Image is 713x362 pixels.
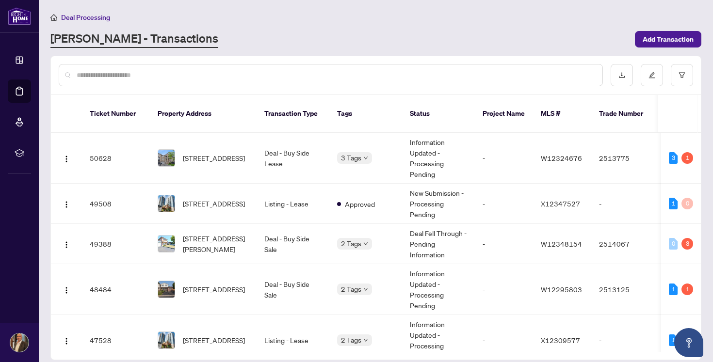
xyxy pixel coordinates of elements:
td: 48484 [82,264,150,315]
span: down [363,156,368,160]
span: Approved [345,199,375,209]
td: - [475,264,533,315]
th: Project Name [475,95,533,133]
button: edit [641,64,663,86]
td: Deal - Buy Side Sale [257,264,329,315]
button: Open asap [674,328,703,357]
td: Information Updated - Processing Pending [402,264,475,315]
th: Property Address [150,95,257,133]
td: 2513125 [591,264,659,315]
td: Deal Fell Through - Pending Information [402,224,475,264]
span: home [50,14,57,21]
td: - [475,133,533,184]
td: Listing - Lease [257,184,329,224]
td: - [475,224,533,264]
span: X12309577 [541,336,580,345]
div: 1 [669,334,678,346]
span: download [618,72,625,79]
a: [PERSON_NAME] - Transactions [50,31,218,48]
span: [STREET_ADDRESS] [183,198,245,209]
th: Transaction Type [257,95,329,133]
span: 3 Tags [341,152,361,163]
th: Status [402,95,475,133]
td: Deal - Buy Side Lease [257,133,329,184]
span: down [363,338,368,343]
div: 3 [681,238,693,250]
th: Tags [329,95,402,133]
td: 50628 [82,133,150,184]
span: W12324676 [541,154,582,162]
span: W12348154 [541,239,582,248]
th: Trade Number [591,95,659,133]
div: 0 [681,198,693,209]
button: filter [671,64,693,86]
button: Logo [59,236,74,252]
span: edit [648,72,655,79]
img: thumbnail-img [158,236,175,252]
span: [STREET_ADDRESS] [183,153,245,163]
button: Add Transaction [635,31,701,47]
button: Logo [59,150,74,166]
button: Logo [59,332,74,348]
td: - [591,184,659,224]
span: [STREET_ADDRESS][PERSON_NAME] [183,233,249,254]
span: [STREET_ADDRESS] [183,284,245,295]
img: logo [8,7,31,25]
img: Logo [63,286,70,294]
td: 49388 [82,224,150,264]
div: 1 [681,152,693,164]
td: 2514067 [591,224,659,264]
td: New Submission - Processing Pending [402,184,475,224]
span: filter [679,72,685,79]
span: X12347527 [541,199,580,208]
div: 0 [669,238,678,250]
span: down [363,287,368,292]
th: MLS # [533,95,591,133]
img: Logo [63,241,70,249]
td: - [475,184,533,224]
td: Information Updated - Processing Pending [402,133,475,184]
div: 1 [669,198,678,209]
th: Ticket Number [82,95,150,133]
img: Logo [63,201,70,208]
span: W12295803 [541,285,582,294]
div: 1 [669,283,678,295]
button: download [611,64,633,86]
span: Deal Processing [61,13,110,22]
td: 2513775 [591,133,659,184]
img: thumbnail-img [158,150,175,166]
span: 2 Tags [341,238,361,249]
span: Add Transaction [643,31,694,47]
img: thumbnail-img [158,332,175,348]
div: 3 [669,152,678,164]
td: Deal - Buy Side Sale [257,224,329,264]
img: Logo [63,155,70,163]
span: [STREET_ADDRESS] [183,335,245,346]
img: thumbnail-img [158,195,175,212]
span: down [363,241,368,246]
button: Logo [59,196,74,211]
td: 49508 [82,184,150,224]
img: Logo [63,337,70,345]
img: Profile Icon [10,333,29,352]
span: 2 Tags [341,283,361,295]
button: Logo [59,282,74,297]
div: 1 [681,283,693,295]
span: 2 Tags [341,334,361,346]
img: thumbnail-img [158,281,175,298]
